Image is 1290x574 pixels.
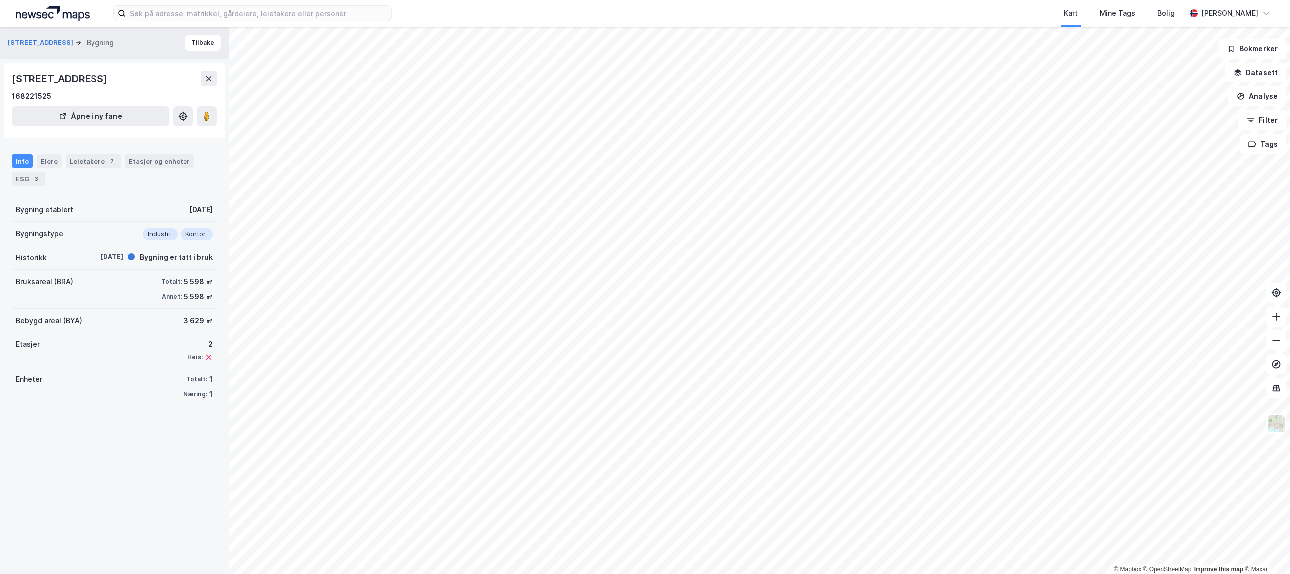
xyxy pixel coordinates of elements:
[162,293,182,301] div: Annet:
[1114,566,1141,573] a: Mapbox
[1238,110,1286,130] button: Filter
[1201,7,1258,19] div: [PERSON_NAME]
[185,35,221,51] button: Tilbake
[84,252,123,261] div: [DATE]
[129,157,190,165] div: Etasjer og enheter
[209,373,213,385] div: 1
[66,154,121,168] div: Leietakere
[16,6,90,21] img: logo.a4113a55bc3d86da70a041830d287a7e.svg
[209,388,213,400] div: 1
[187,338,213,350] div: 2
[16,204,73,216] div: Bygning etablert
[161,278,182,286] div: Totalt:
[16,228,63,240] div: Bygningstype
[1240,526,1290,574] div: Kontrollprogram for chat
[16,276,73,288] div: Bruksareal (BRA)
[1219,39,1286,59] button: Bokmerker
[107,156,117,166] div: 7
[12,172,45,186] div: ESG
[16,338,40,350] div: Etasjer
[16,373,42,385] div: Enheter
[12,106,169,126] button: Åpne i ny fane
[12,90,51,102] div: 168221525
[16,252,47,264] div: Historikk
[184,390,207,398] div: Næring:
[87,37,114,49] div: Bygning
[31,174,41,184] div: 3
[184,291,213,303] div: 5 598 ㎡
[37,154,62,168] div: Eiere
[184,276,213,288] div: 5 598 ㎡
[1064,7,1078,19] div: Kart
[1228,86,1286,106] button: Analyse
[187,353,203,361] div: Heis:
[184,315,213,327] div: 3 629 ㎡
[16,315,82,327] div: Bebygd areal (BYA)
[1240,526,1290,574] iframe: Chat Widget
[1100,7,1135,19] div: Mine Tags
[1143,566,1192,573] a: OpenStreetMap
[1267,414,1286,433] img: Z
[189,204,213,216] div: [DATE]
[12,154,33,168] div: Info
[1225,63,1286,82] button: Datasett
[126,6,391,21] input: Søk på adresse, matrikkel, gårdeiere, leietakere eller personer
[1157,7,1175,19] div: Bolig
[140,251,213,263] div: Bygning er tatt i bruk
[1240,134,1286,154] button: Tags
[186,375,207,383] div: Totalt:
[1194,566,1243,573] a: Improve this map
[8,38,75,48] button: [STREET_ADDRESS]
[12,71,109,86] div: [STREET_ADDRESS]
